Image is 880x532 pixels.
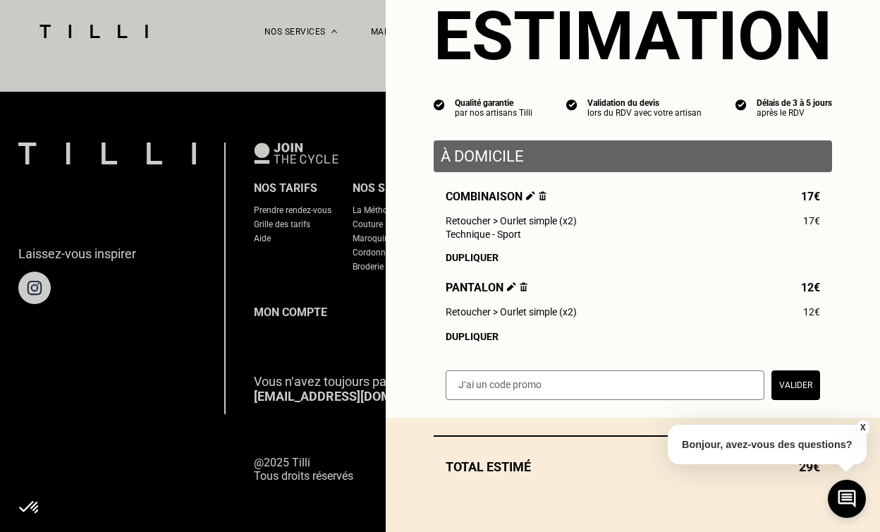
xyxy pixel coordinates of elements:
span: Combinaison [446,190,546,203]
img: Supprimer [520,282,527,291]
img: Éditer [526,191,535,200]
div: Dupliquer [446,331,820,342]
span: Retoucher > Ourlet simple (x2) [446,306,577,318]
div: lors du RDV avec votre artisan [587,108,702,118]
p: Bonjour, avez-vous des questions? [668,425,867,464]
img: icon list info [566,98,577,111]
img: Supprimer [539,191,546,200]
button: Valider [771,370,820,400]
span: Pantalon [446,281,527,294]
div: Délais de 3 à 5 jours [757,98,832,108]
span: 17€ [803,215,820,226]
span: 12€ [803,306,820,318]
div: après le RDV [757,108,832,118]
span: 12€ [801,281,820,294]
input: J‘ai un code promo [446,370,764,400]
div: par nos artisans Tilli [455,108,532,118]
p: À domicile [441,147,825,165]
img: icon list info [434,98,445,111]
div: Validation du devis [587,98,702,108]
span: Retoucher > Ourlet simple (x2) [446,215,577,226]
div: Dupliquer [446,252,820,263]
img: icon list info [735,98,747,111]
img: Éditer [507,282,516,291]
span: 17€ [801,190,820,203]
span: Technique - Sport [446,229,521,240]
div: Qualité garantie [455,98,532,108]
div: Total estimé [434,459,832,474]
button: X [855,420,869,435]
